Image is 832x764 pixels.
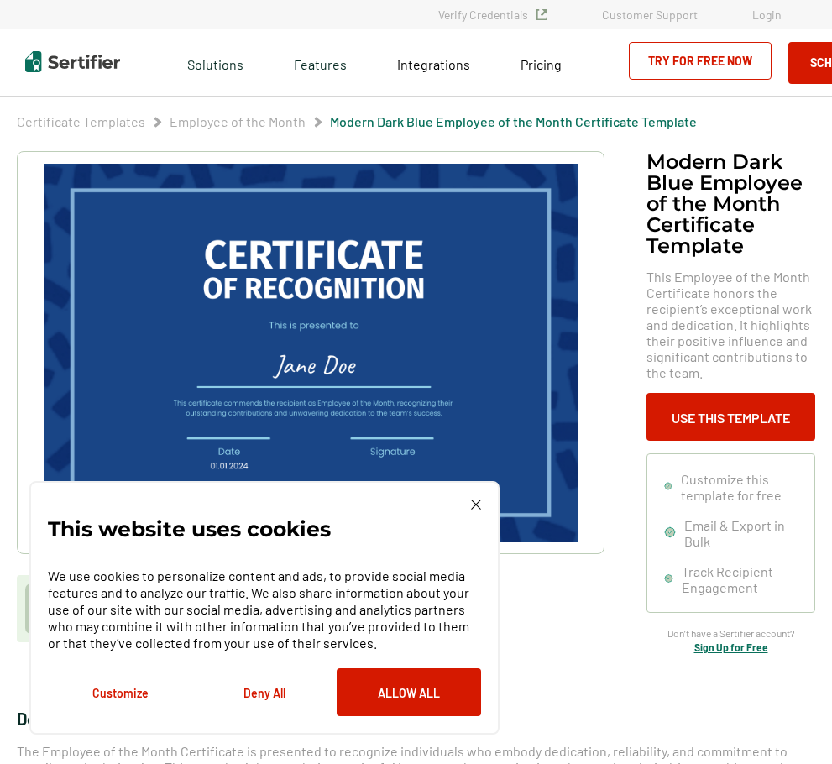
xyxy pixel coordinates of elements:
[17,113,697,130] div: Breadcrumb
[748,683,832,764] iframe: Chat Widget
[521,52,562,73] a: Pricing
[682,563,798,595] span: Track Recipient Engagement
[44,164,578,542] img: Modern Dark Blue Employee of the Month Certificate Template
[17,113,145,130] span: Certificate Templates
[536,9,547,20] img: Verified
[192,668,337,716] button: Deny All
[684,517,798,549] span: Email & Export in Bulk
[337,668,481,716] button: Allow All
[694,641,768,653] a: Sign Up for Free
[629,42,772,80] a: Try for Free Now
[330,113,697,130] span: Modern Dark Blue Employee of the Month Certificate Template
[25,51,120,72] img: Sertifier | Digital Credentialing Platform
[397,56,470,72] span: Integrations
[646,151,815,256] h1: Modern Dark Blue Employee of the Month Certificate Template
[471,500,481,510] img: Cookie Popup Close
[330,113,697,129] a: Modern Dark Blue Employee of the Month Certificate Template
[752,8,782,22] a: Login
[521,56,562,72] span: Pricing
[48,521,331,537] p: This website uses cookies
[602,8,698,22] a: Customer Support
[17,113,145,129] a: Certificate Templates
[646,393,815,441] button: Use This Template
[170,113,306,129] a: Employee of the Month
[48,668,192,716] button: Customize
[397,52,470,73] a: Integrations
[438,8,547,22] a: Verify Credentials
[294,52,347,73] span: Features
[170,113,306,130] span: Employee of the Month
[646,269,815,380] span: This Employee of the Month Certificate honors the recipient’s exceptional work and dedication. It...
[48,568,481,651] p: We use cookies to personalize content and ads, to provide social media features and to analyze ou...
[187,52,243,73] span: Solutions
[681,471,798,503] span: Customize this template for free
[667,625,795,641] span: Don’t have a Sertifier account?
[17,709,103,729] span: Description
